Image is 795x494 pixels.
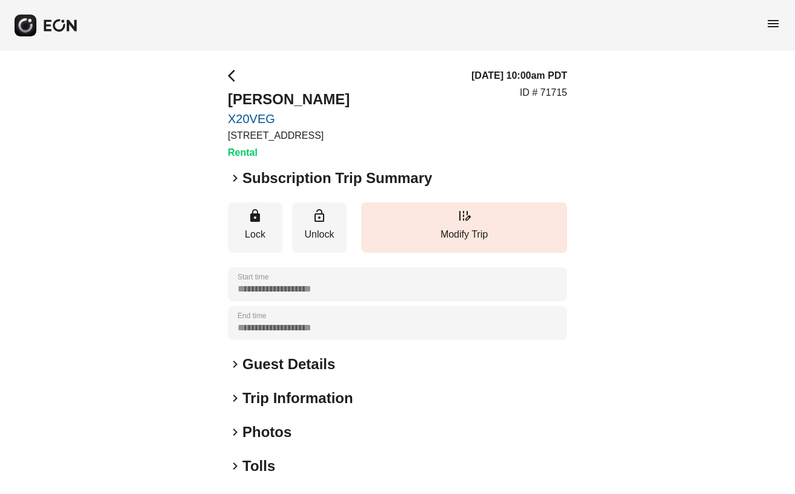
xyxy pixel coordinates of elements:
[242,422,291,442] h2: Photos
[361,202,567,253] button: Modify Trip
[242,389,353,408] h2: Trip Information
[228,68,242,83] span: arrow_back_ios
[367,227,561,242] p: Modify Trip
[228,90,350,109] h2: [PERSON_NAME]
[228,459,242,473] span: keyboard_arrow_right
[520,85,567,100] p: ID # 71715
[234,227,276,242] p: Lock
[248,209,262,223] span: lock
[766,16,780,31] span: menu
[242,169,432,188] h2: Subscription Trip Summary
[312,209,327,223] span: lock_open
[457,209,471,223] span: edit_road
[228,202,282,253] button: Lock
[228,357,242,372] span: keyboard_arrow_right
[228,129,350,143] p: [STREET_ADDRESS]
[228,391,242,406] span: keyboard_arrow_right
[228,145,350,160] h3: Rental
[292,202,347,253] button: Unlock
[471,68,567,83] h3: [DATE] 10:00am PDT
[228,425,242,439] span: keyboard_arrow_right
[242,456,275,476] h2: Tolls
[298,227,341,242] p: Unlock
[228,171,242,185] span: keyboard_arrow_right
[242,355,335,374] h2: Guest Details
[228,112,350,126] a: X20VEG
